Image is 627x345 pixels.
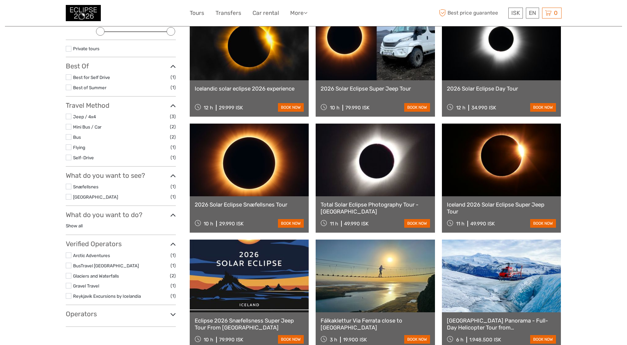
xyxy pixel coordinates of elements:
span: (3) [170,113,176,120]
span: 3 h [330,337,337,343]
a: book now [530,335,556,344]
img: 3312-44506bfc-dc02-416d-ac4c-c65cb0cf8db4_logo_small.jpg [66,5,101,21]
a: 2026 Solar Eclipse Day Tour [447,85,556,92]
a: book now [530,219,556,228]
span: 12 h [456,105,465,111]
a: Flying [73,145,85,150]
a: Jeep / 4x4 [73,114,96,119]
span: 10 h [204,221,213,227]
a: Gravel Travel [73,283,99,288]
span: 10 h [204,337,213,343]
a: Mini Bus / Car [73,124,101,130]
span: (1) [171,143,176,151]
a: Bus [73,134,81,140]
a: Glaciers and Waterfalls [73,273,119,279]
a: Icelandic solar eclipse 2026 experience [195,85,304,92]
span: (1) [171,84,176,91]
a: book now [404,335,430,344]
div: 49.990 ISK [344,221,369,227]
span: (1) [171,282,176,289]
span: (2) [170,272,176,280]
span: (1) [171,292,176,300]
h3: Operators [66,310,176,318]
button: Open LiveChat chat widget [76,10,84,18]
a: book now [530,103,556,112]
span: (1) [171,262,176,269]
a: Best for Self Drive [73,75,110,80]
a: [GEOGRAPHIC_DATA] Panorama - Full-Day Helicopter Tour from [GEOGRAPHIC_DATA] [447,317,556,331]
span: 12 h [204,105,213,111]
span: ISK [511,10,520,16]
span: 6 h [456,337,463,343]
a: book now [278,103,304,112]
a: Transfers [216,8,241,18]
div: 49.990 ISK [470,221,495,227]
a: 2026 Solar Eclipse Snæfellsnes Tour [195,201,304,208]
div: 34.990 ISK [471,105,496,111]
a: book now [278,219,304,228]
div: EN [526,8,539,19]
a: Best of Summer [73,85,106,90]
span: 0 [553,10,559,16]
a: Snæfellsnes [73,184,98,189]
div: 79.990 ISK [219,337,243,343]
a: book now [404,219,430,228]
h3: Travel Method [66,101,176,109]
a: Iceland 2026 Solar Eclipse Super Jeep Tour [447,201,556,215]
span: (2) [170,133,176,141]
a: Arctic Adventures [73,253,110,258]
a: Private tours [73,46,99,51]
div: 19.900 ISK [343,337,367,343]
span: (1) [171,193,176,201]
a: book now [278,335,304,344]
a: Show all [66,223,83,228]
span: (1) [171,73,176,81]
a: BusTravel [GEOGRAPHIC_DATA] [73,263,139,268]
h3: Best Of [66,62,176,70]
div: 29.999 ISK [219,105,243,111]
a: Self-Drive [73,155,94,160]
h3: Verified Operators [66,240,176,248]
h3: What do you want to do? [66,211,176,219]
span: (1) [171,251,176,259]
span: (1) [171,183,176,190]
a: Reykjavik Excursions by Icelandia [73,293,141,299]
p: We're away right now. Please check back later! [9,12,75,17]
a: book now [404,103,430,112]
a: 2026 Solar Eclipse Super Jeep Tour [321,85,430,92]
span: Best price guarantee [438,8,507,19]
span: (2) [170,123,176,131]
span: 11 h [456,221,464,227]
a: Tours [190,8,204,18]
a: Car rental [253,8,279,18]
span: (1) [171,154,176,161]
div: 29.990 ISK [219,221,244,227]
a: Eclipse 2026 Snæfellsness Super Jeep Tour From [GEOGRAPHIC_DATA] [195,317,304,331]
span: 11 h [330,221,338,227]
div: 79.990 ISK [345,105,370,111]
a: Total Solar Eclipse Photography Tour - [GEOGRAPHIC_DATA] [321,201,430,215]
span: 10 h [330,105,339,111]
a: More [290,8,307,18]
h3: What do you want to see? [66,172,176,179]
div: 1.948.500 ISK [469,337,501,343]
a: [GEOGRAPHIC_DATA] [73,194,118,200]
a: Fálkaklettur Via Ferrata close to [GEOGRAPHIC_DATA] [321,317,430,331]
